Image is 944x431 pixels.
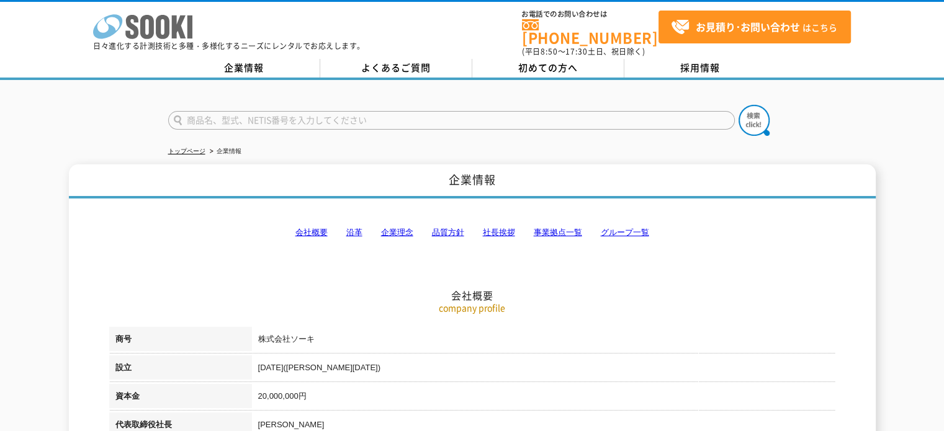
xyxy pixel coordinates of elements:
img: btn_search.png [739,105,770,136]
input: 商品名、型式、NETIS番号を入力してください [168,111,735,130]
td: 株式会社ソーキ [252,327,835,355]
a: 沿革 [346,228,362,237]
h1: 企業情報 [69,164,876,198]
a: 採用情報 [624,59,776,78]
a: 会社概要 [295,228,328,237]
a: お見積り･お問い合わせはこちら [659,11,851,43]
li: 企業情報 [207,145,241,158]
a: 事業拠点一覧 [534,228,582,237]
a: 初めての方へ [472,59,624,78]
span: 17:30 [565,46,588,57]
a: よくあるご質問 [320,59,472,78]
th: 商号 [109,327,252,355]
td: [DATE]([PERSON_NAME][DATE]) [252,355,835,384]
span: 初めての方へ [518,61,578,74]
a: 企業情報 [168,59,320,78]
strong: お見積り･お問い合わせ [696,19,800,34]
h2: 会社概要 [109,165,835,302]
th: 資本金 [109,384,252,412]
span: 8:50 [541,46,558,57]
a: 社長挨拶 [483,228,515,237]
p: 日々進化する計測技術と多種・多様化するニーズにレンタルでお応えします。 [93,42,365,50]
span: はこちら [671,18,837,37]
span: お電話でのお問い合わせは [522,11,659,18]
a: [PHONE_NUMBER] [522,19,659,45]
a: グループ一覧 [601,228,649,237]
a: 企業理念 [381,228,413,237]
th: 設立 [109,355,252,384]
a: トップページ [168,148,205,154]
p: company profile [109,301,835,314]
span: (平日 ～ 土日、祝日除く) [522,46,645,57]
a: 品質方針 [432,228,464,237]
td: 20,000,000円 [252,384,835,412]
